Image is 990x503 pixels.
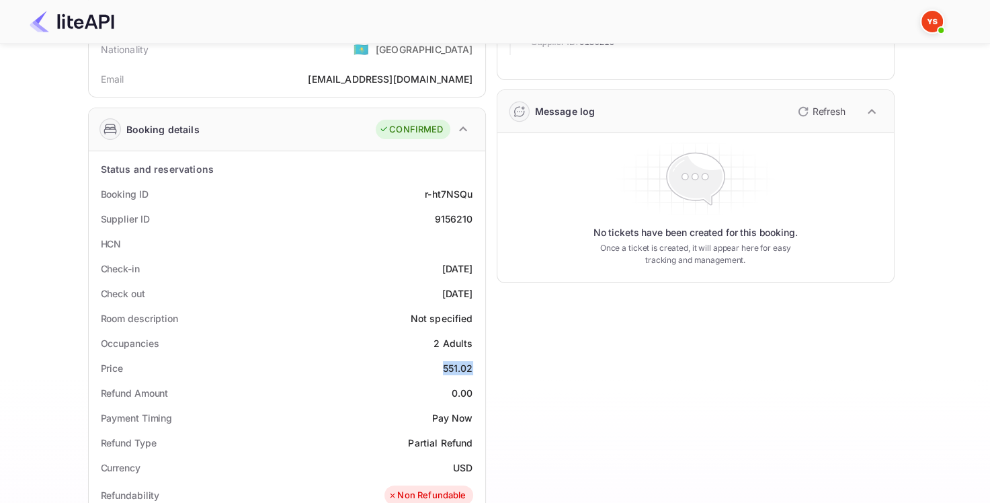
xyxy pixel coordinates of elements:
[101,237,122,251] div: HCN
[589,242,802,266] p: Once a ticket is created, it will appear here for easy tracking and management.
[101,311,178,325] div: Room description
[101,461,140,475] div: Currency
[425,187,472,201] div: r-ht7NSQu
[453,461,472,475] div: USD
[434,212,472,226] div: 9156210
[411,311,473,325] div: Not specified
[101,336,159,350] div: Occupancies
[379,123,443,137] div: CONFIRMED
[101,42,149,56] div: Nationality
[101,162,214,176] div: Status and reservations
[442,262,473,276] div: [DATE]
[443,361,473,375] div: 551.02
[921,11,943,32] img: Yandex Support
[593,226,798,239] p: No tickets have been created for this booking.
[101,286,145,301] div: Check out
[101,386,169,400] div: Refund Amount
[813,104,845,118] p: Refresh
[535,104,595,118] div: Message log
[408,436,472,450] div: Partial Refund
[30,11,114,32] img: LiteAPI Logo
[101,262,140,276] div: Check-in
[376,42,473,56] div: [GEOGRAPHIC_DATA]
[101,187,149,201] div: Booking ID
[354,37,369,61] span: United States
[442,286,473,301] div: [DATE]
[101,361,124,375] div: Price
[101,411,173,425] div: Payment Timing
[790,101,851,122] button: Refresh
[431,411,472,425] div: Pay Now
[101,436,157,450] div: Refund Type
[452,386,473,400] div: 0.00
[308,72,472,86] div: [EMAIL_ADDRESS][DOMAIN_NAME]
[434,336,472,350] div: 2 Adults
[126,122,200,137] div: Booking details
[388,489,466,502] div: Non Refundable
[101,488,160,502] div: Refundability
[101,212,150,226] div: Supplier ID
[101,72,124,86] div: Email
